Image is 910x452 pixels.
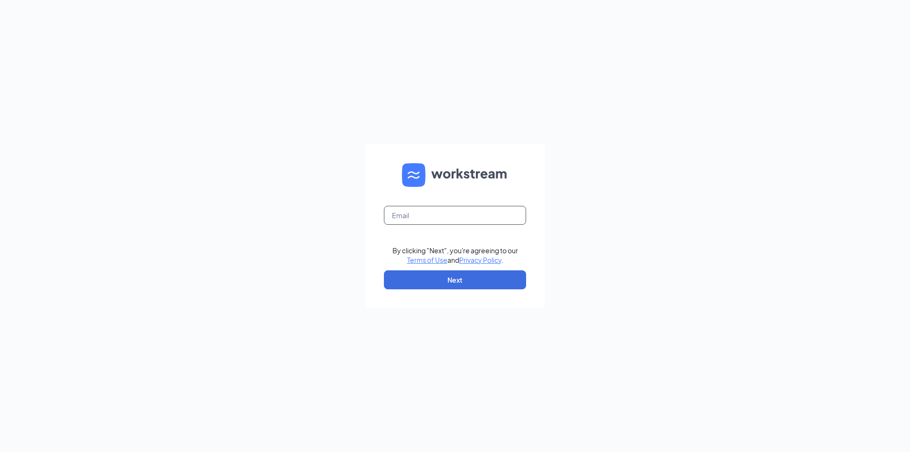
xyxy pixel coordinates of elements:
[384,270,526,289] button: Next
[402,163,508,187] img: WS logo and Workstream text
[407,256,447,264] a: Terms of Use
[384,206,526,225] input: Email
[459,256,501,264] a: Privacy Policy
[392,246,518,265] div: By clicking "Next", you're agreeing to our and .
